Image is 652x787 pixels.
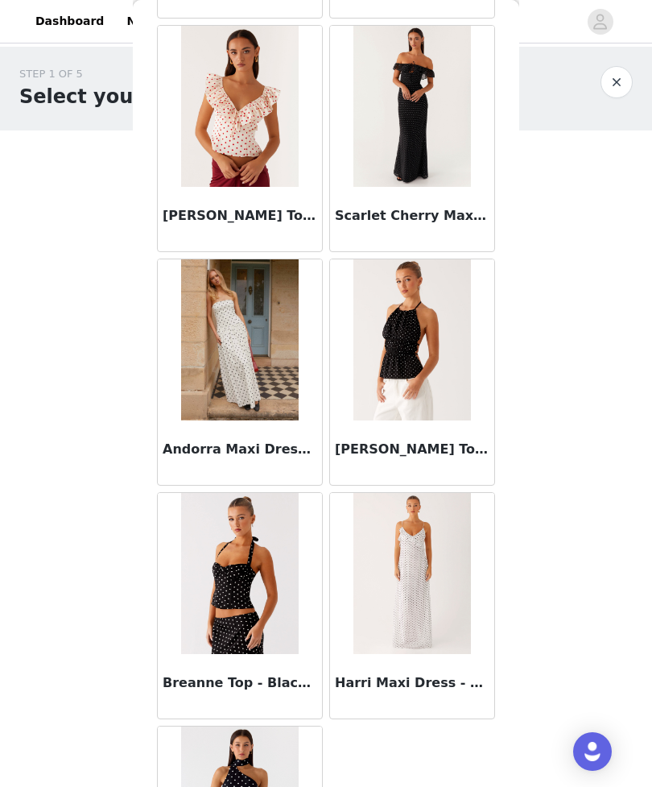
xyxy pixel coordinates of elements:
[335,673,489,693] h3: Harri Maxi Dress - White Polka Dot
[592,9,608,35] div: avatar
[117,3,196,39] a: Networks
[335,440,489,459] h3: [PERSON_NAME] Top - Black Polka Dot
[181,26,298,187] img: Regan Ruffle Top - Red Polka Dot
[353,26,470,187] img: Scarlet Cherry Maxi Dress - Black Polka Dot
[181,493,298,654] img: Breanne Top - Black Polka Dot
[19,82,223,111] h1: Select your styles!
[353,493,470,654] img: Harri Maxi Dress - White Polka Dot
[181,259,298,420] img: Andorra Maxi Dress - White Polkadot
[163,440,317,459] h3: Andorra Maxi Dress - White Polkadot
[163,206,317,226] h3: [PERSON_NAME] Top - Red Polka Dot
[353,259,470,420] img: Sergio Halter Top - Black Polka Dot
[163,673,317,693] h3: Breanne Top - Black Polka Dot
[335,206,489,226] h3: Scarlet Cherry Maxi Dress - Black Polka Dot
[19,66,223,82] div: STEP 1 OF 5
[26,3,113,39] a: Dashboard
[573,732,612,771] div: Open Intercom Messenger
